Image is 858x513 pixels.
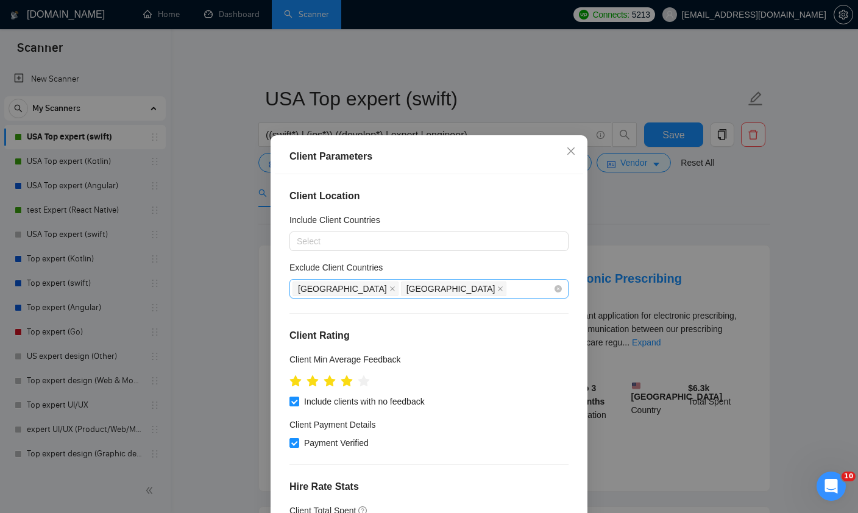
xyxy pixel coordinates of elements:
[307,375,319,387] span: star
[292,281,399,296] span: India
[389,286,395,292] span: close
[299,395,430,408] span: Include clients with no feedback
[406,282,495,295] span: [GEOGRAPHIC_DATA]
[289,213,380,227] h5: Include Client Countries
[289,418,376,431] h4: Client Payment Details
[299,436,374,450] span: Payment Verified
[401,281,507,296] span: Pakistan
[555,285,562,292] span: close-circle
[555,135,587,168] button: Close
[817,472,846,501] iframe: Intercom live chat
[289,149,569,164] div: Client Parameters
[289,328,569,343] h4: Client Rating
[842,472,856,481] span: 10
[341,375,353,387] span: star
[566,146,576,156] span: close
[289,261,383,274] h5: Exclude Client Countries
[289,353,401,366] h5: Client Min Average Feedback
[358,375,370,387] span: star
[497,286,503,292] span: close
[289,375,302,387] span: star
[324,375,336,387] span: star
[289,479,569,494] h4: Hire Rate Stats
[289,189,569,203] h4: Client Location
[298,282,387,295] span: [GEOGRAPHIC_DATA]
